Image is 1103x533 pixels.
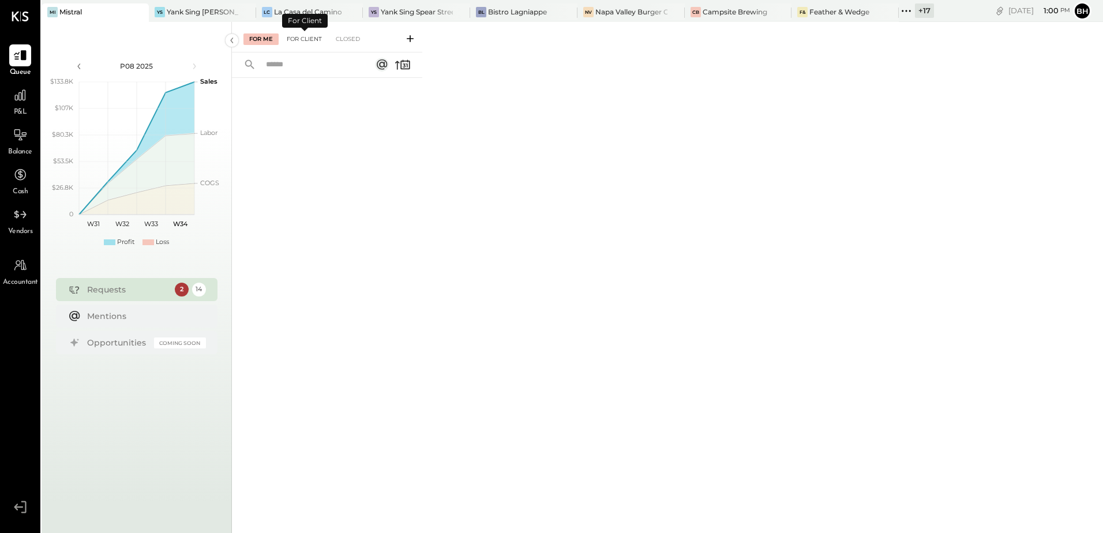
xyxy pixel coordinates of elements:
[703,7,767,17] div: Campsite Brewing
[1073,2,1091,20] button: Bh
[200,129,217,137] text: Labor
[87,220,100,228] text: W31
[476,7,486,17] div: BL
[53,157,73,165] text: $53.5K
[87,337,148,348] div: Opportunities
[282,14,328,28] div: For Client
[59,7,82,17] div: Mistral
[1,254,40,288] a: Accountant
[200,77,217,85] text: Sales
[88,61,186,71] div: P08 2025
[172,220,187,228] text: W34
[192,283,206,296] div: 14
[69,210,73,218] text: 0
[1,164,40,197] a: Cash
[809,7,869,17] div: Feather & Wedge
[488,7,547,17] div: Bistro Lagniappe
[200,179,219,187] text: COGS
[8,227,33,237] span: Vendors
[8,147,32,157] span: Balance
[156,238,169,247] div: Loss
[52,130,73,138] text: $80.3K
[52,183,73,192] text: $26.8K
[1,204,40,237] a: Vendors
[797,7,808,17] div: F&
[381,7,453,17] div: Yank Sing Spear Street
[50,77,73,85] text: $133.8K
[3,277,38,288] span: Accountant
[87,284,169,295] div: Requests
[691,7,701,17] div: CB
[274,7,342,17] div: La Casa del Camino
[154,337,206,348] div: Coming Soon
[47,7,58,17] div: Mi
[595,7,667,17] div: Napa Valley Burger Company
[330,33,366,45] div: Closed
[281,33,328,45] div: For Client
[117,238,134,247] div: Profit
[144,220,158,228] text: W33
[583,7,594,17] div: NV
[175,283,189,296] div: 2
[1,84,40,118] a: P&L
[155,7,165,17] div: YS
[994,5,1006,17] div: copy link
[87,310,200,322] div: Mentions
[1,44,40,78] a: Queue
[262,7,272,17] div: LC
[1008,5,1070,16] div: [DATE]
[55,104,73,112] text: $107K
[13,187,28,197] span: Cash
[1,124,40,157] a: Balance
[167,7,239,17] div: Yank Sing [PERSON_NAME][GEOGRAPHIC_DATA]
[10,67,31,78] span: Queue
[915,3,934,18] div: + 17
[115,220,129,228] text: W32
[14,107,27,118] span: P&L
[369,7,379,17] div: YS
[243,33,279,45] div: For Me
